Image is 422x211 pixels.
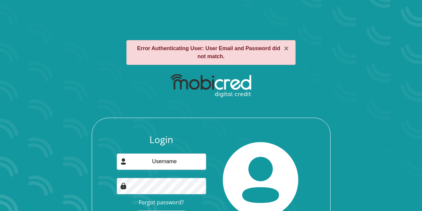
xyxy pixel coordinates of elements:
a: Forgot password? [139,199,184,206]
input: Username [117,153,206,170]
strong: Error Authenticating User: User Email and Password did not match. [137,45,280,59]
img: Image [120,183,127,189]
img: mobicred logo [171,74,251,98]
button: × [284,44,289,52]
img: user-icon image [120,158,127,165]
h3: Login [117,134,206,145]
